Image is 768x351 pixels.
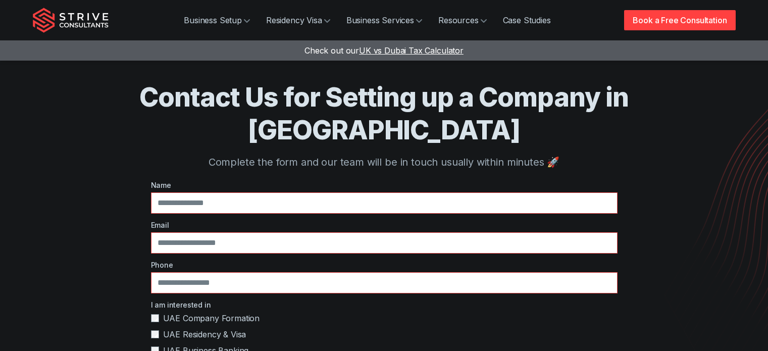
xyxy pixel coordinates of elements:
[151,260,618,270] label: Phone
[73,155,695,170] p: Complete the form and our team will be in touch usually within minutes 🚀
[151,180,618,190] label: Name
[338,10,430,30] a: Business Services
[304,45,464,56] a: Check out ourUK vs Dubai Tax Calculator
[151,220,618,230] label: Email
[495,10,559,30] a: Case Studies
[73,81,695,146] h1: Contact Us for Setting up a Company in [GEOGRAPHIC_DATA]
[33,8,109,33] img: Strive Consultants
[176,10,258,30] a: Business Setup
[151,314,159,322] input: UAE Company Formation
[163,328,246,340] span: UAE Residency & Visa
[359,45,464,56] span: UK vs Dubai Tax Calculator
[151,299,618,310] label: I am interested in
[163,312,260,324] span: UAE Company Formation
[258,10,338,30] a: Residency Visa
[151,330,159,338] input: UAE Residency & Visa
[430,10,495,30] a: Resources
[624,10,735,30] a: Book a Free Consultation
